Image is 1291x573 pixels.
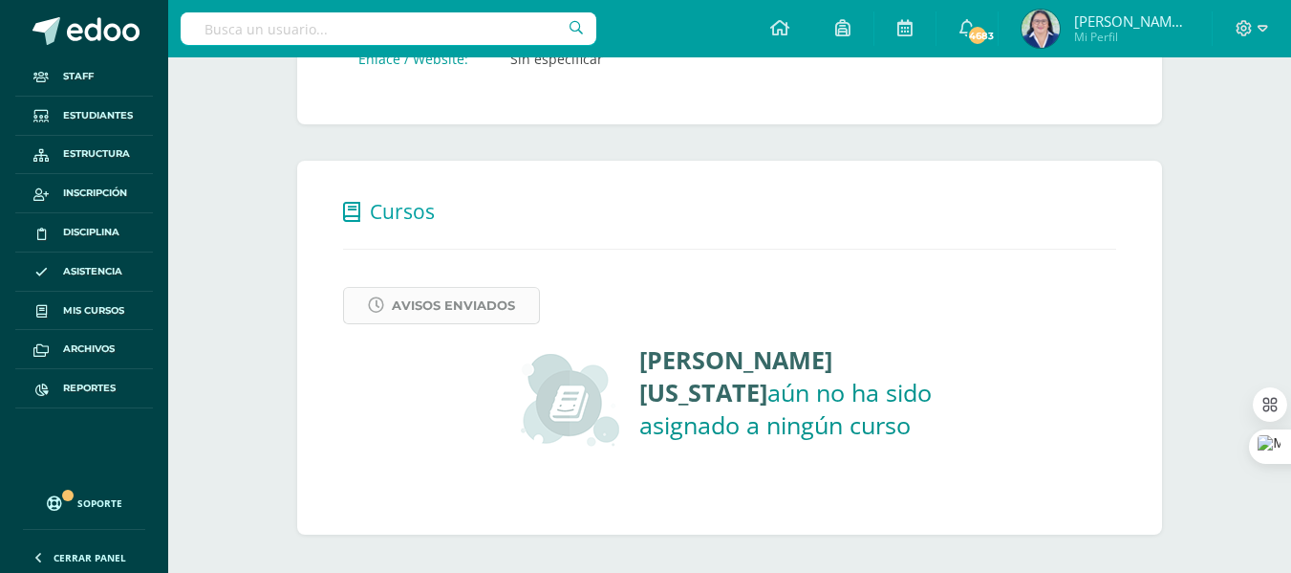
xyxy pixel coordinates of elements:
[54,551,126,564] span: Cerrar panel
[63,264,122,279] span: Asistencia
[392,288,515,323] span: Avisos Enviados
[515,353,619,449] img: courses_small.png
[495,42,908,76] td: Sin especificar
[63,186,127,201] span: Inscripción
[181,12,596,45] input: Busca un usuario...
[15,136,153,175] a: Estructura
[370,198,435,225] span: Cursos
[77,496,122,510] span: Soporte
[63,146,130,162] span: Estructura
[343,42,495,76] td: Enlace / Website:
[967,25,988,46] span: 4683
[15,292,153,331] a: Mis cursos
[15,330,153,369] a: Archivos
[1074,29,1189,45] span: Mi Perfil
[15,369,153,408] a: Reportes
[23,477,145,524] a: Soporte
[1022,10,1060,48] img: 8369efb87e5cb66e5f59332c9f6b987d.png
[1074,11,1189,31] span: [PERSON_NAME][US_STATE]
[63,303,124,319] span: Mis cursos
[639,343,945,441] div: aún no ha sido asignado a ningún curso
[343,287,540,324] a: Avisos Enviados
[63,225,119,240] span: Disciplina
[15,213,153,253] a: Disciplina
[15,97,153,136] a: Estudiantes
[63,108,133,123] span: Estudiantes
[15,174,153,213] a: Inscripción
[63,381,116,396] span: Reportes
[63,69,94,84] span: Staff
[639,343,832,408] strong: [PERSON_NAME][US_STATE]
[15,253,153,292] a: Asistencia
[63,342,115,357] span: Archivos
[15,57,153,97] a: Staff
